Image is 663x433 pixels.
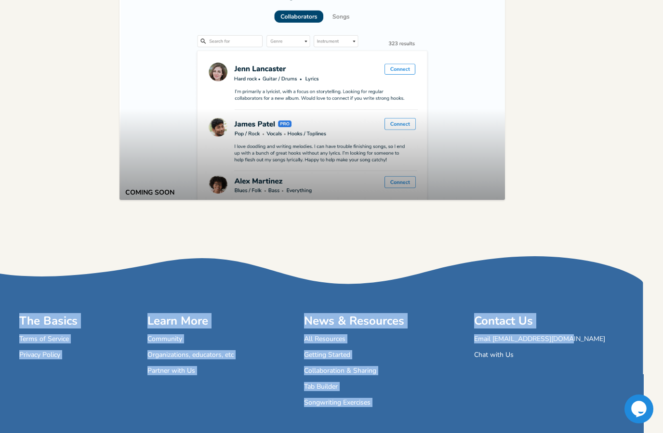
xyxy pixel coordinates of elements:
h4: Learn More [147,314,234,328]
a: Community [147,336,182,344]
div: Coming Soon [125,189,174,196]
h4: The Basics [19,314,78,328]
button: Organizations, educators, etc [147,352,234,360]
button: Chat with Us [474,352,514,360]
a: All Resources [304,336,345,344]
a: Getting Started [304,352,350,360]
a: Privacy Policy [19,352,60,360]
a: Tab Builder [304,383,338,392]
h4: News & Resources [304,314,404,328]
a: Terms of Service [19,336,69,344]
a: Songwriting Exercises [304,399,371,407]
a: Email [EMAIL_ADDRESS][DOMAIN_NAME] [474,336,605,344]
h4: Contact Us [474,314,605,328]
button: Partner with Us [147,367,195,376]
a: Collaboration & Sharing [304,367,376,376]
